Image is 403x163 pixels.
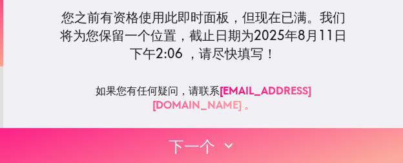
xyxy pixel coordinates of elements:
font: 2025年8月11日 [254,27,347,43]
font: ，请尽快填写！ [186,45,276,61]
font: 请联系 [189,84,220,97]
font: 下一个 [169,137,215,157]
a: [EMAIL_ADDRESS][DOMAIN_NAME] 。 [152,84,311,111]
font: 下午2:06 [130,45,183,61]
font: 您之前有资格使用此即时面板，但现在已满。我们将为您保留一个位置，截止日期为 [60,9,346,43]
font: 如果您有任何疑问， [96,84,189,97]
